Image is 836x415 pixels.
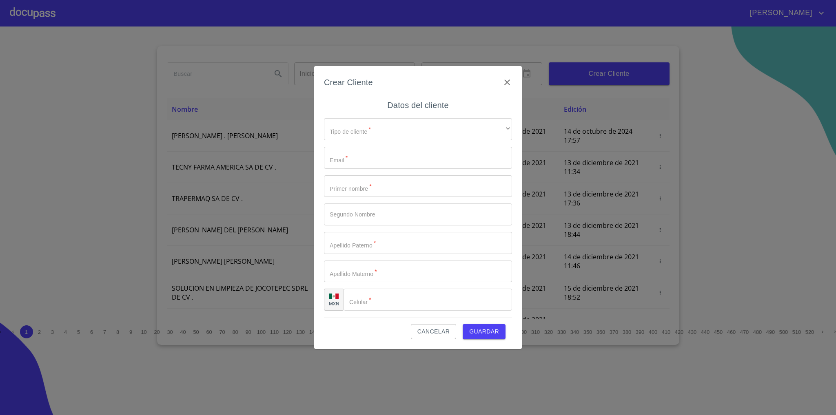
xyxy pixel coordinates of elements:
span: Guardar [469,327,499,337]
div: ​ [324,118,512,140]
button: Cancelar [411,324,456,339]
p: MXN [329,300,339,307]
span: Cancelar [417,327,450,337]
h6: Datos del cliente [387,99,448,112]
img: R93DlvwvvjP9fbrDwZeCRYBHk45OWMq+AAOlFVsxT89f82nwPLnD58IP7+ANJEaWYhP0Tx8kkA0WlQMPQsAAgwAOmBj20AXj6... [329,294,339,299]
button: Guardar [463,324,506,339]
h6: Crear Cliente [324,76,373,89]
